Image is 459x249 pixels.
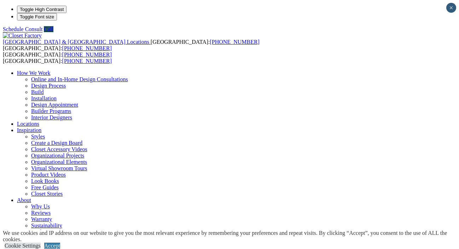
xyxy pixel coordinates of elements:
[31,83,66,89] a: Design Process
[17,127,41,133] a: Inspiration
[31,134,45,140] a: Styles
[3,230,459,243] div: We use cookies and IP address on our website to give you the most relevant experience by remember...
[31,191,63,197] a: Closet Stories
[31,223,62,229] a: Sustainability
[31,210,51,216] a: Reviews
[62,45,112,51] a: [PHONE_NUMBER]
[3,39,260,51] span: [GEOGRAPHIC_DATA]: [GEOGRAPHIC_DATA]:
[3,26,42,32] a: Schedule Consult
[17,197,31,203] a: About
[17,13,57,20] button: Toggle Font size
[20,14,54,19] span: Toggle Font size
[3,39,151,45] a: [GEOGRAPHIC_DATA] & [GEOGRAPHIC_DATA] Locations
[3,32,42,39] img: Closet Factory
[31,172,66,178] a: Product Videos
[17,70,51,76] a: How We Work
[31,102,78,108] a: Design Appointment
[446,3,456,13] button: Close
[31,89,44,95] a: Build
[62,58,112,64] a: [PHONE_NUMBER]
[31,146,87,152] a: Closet Accessory Videos
[44,243,60,249] a: Accept
[44,26,53,32] a: Call
[5,243,41,249] a: Cookie Settings
[20,7,64,12] span: Toggle High Contrast
[210,39,259,45] a: [PHONE_NUMBER]
[31,95,57,101] a: Installation
[31,203,50,209] a: Why Us
[31,216,52,222] a: Warranty
[31,76,128,82] a: Online and In-Home Design Consultations
[31,184,59,190] a: Free Guides
[31,178,59,184] a: Look Books
[62,52,112,58] a: [PHONE_NUMBER]
[31,165,87,171] a: Virtual Showroom Tours
[31,229,61,235] a: Media Room
[17,6,66,13] button: Toggle High Contrast
[31,108,71,114] a: Builder Programs
[3,52,112,64] span: [GEOGRAPHIC_DATA]: [GEOGRAPHIC_DATA]:
[31,114,72,120] a: Interior Designers
[3,39,149,45] span: [GEOGRAPHIC_DATA] & [GEOGRAPHIC_DATA] Locations
[31,140,82,146] a: Create a Design Board
[31,159,87,165] a: Organizational Elements
[17,121,39,127] a: Locations
[31,153,84,159] a: Organizational Projects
